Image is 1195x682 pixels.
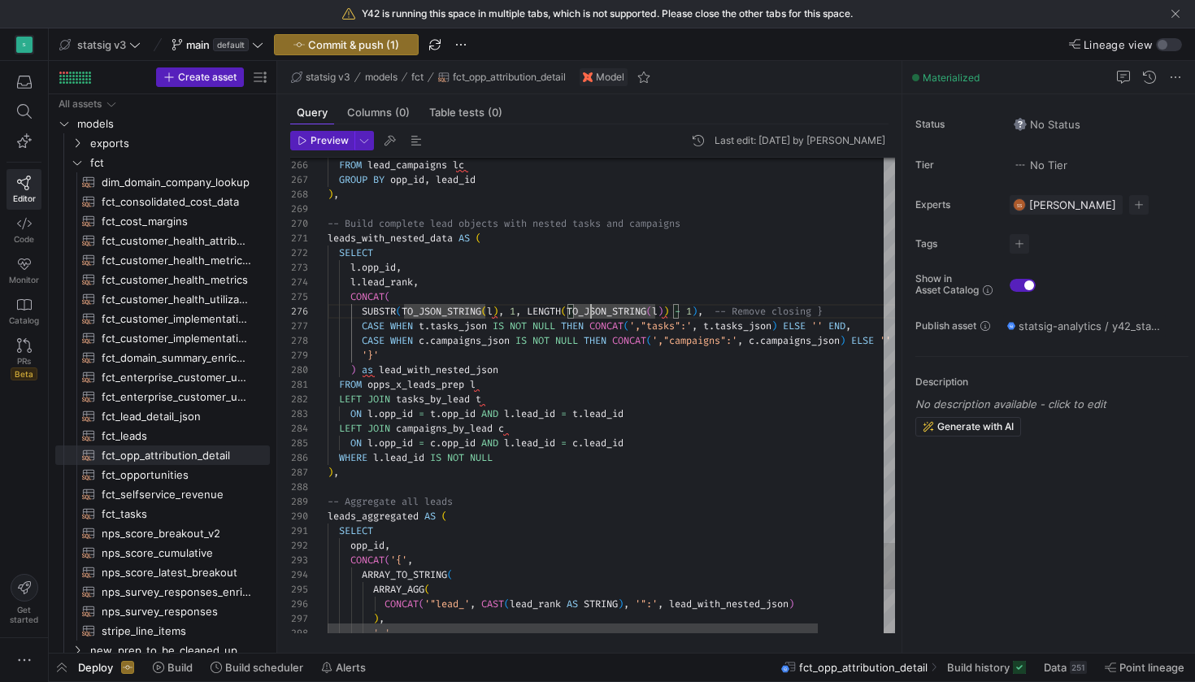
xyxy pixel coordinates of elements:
div: 272 [290,245,308,260]
a: stripe_line_items​​​​​​​​​​ [55,621,270,641]
button: models [361,67,402,87]
span: (0) [488,107,502,118]
span: FROM [339,159,362,172]
div: 266 [290,158,308,172]
span: fct_opp_attribution_detail​​​​​​​​​​ [102,446,251,465]
span: . [578,407,584,420]
div: 283 [290,406,308,421]
span: Beta [11,367,37,380]
span: l [350,261,356,274]
div: All assets [59,98,102,110]
span: CONCAT [350,290,385,303]
span: CONCAT [589,319,624,332]
div: Press SPACE to select this row. [55,192,270,211]
span: No Tier [1014,159,1067,172]
span: l [487,305,493,318]
span: ELSE [851,334,874,347]
span: c [749,334,754,347]
span: fct_lead_detail_json​​​​​​​​​​ [102,407,251,426]
span: Build history [947,661,1010,674]
span: Preview [311,135,349,146]
span: t [430,407,436,420]
button: Commit & push (1) [274,34,419,55]
span: WHEN [390,334,413,347]
span: . [356,261,362,274]
a: fct_enterprise_customer_usage​​​​​​​​​​ [55,387,270,406]
span: TO_JSON_STRING [402,305,481,318]
span: Code [14,234,34,244]
span: opp_id [379,437,413,450]
span: LEFT [339,422,362,435]
img: undefined [583,72,593,82]
div: 268 [290,187,308,202]
div: 275 [290,289,308,304]
span: nps_survey_responses​​​​​​​​​​ [102,602,251,621]
div: Press SPACE to select this row. [55,153,270,172]
span: , [424,173,430,186]
span: ON [350,407,362,420]
span: ELSE [783,319,806,332]
span: ',"campaigns":' [652,334,737,347]
span: nps_score_latest_breakout​​​​​​​​​​ [102,563,251,582]
span: fct_customer_health_attributes​​​​​​​​​​ [102,232,251,250]
span: Tier [915,159,997,171]
div: 271 [290,231,308,245]
button: No statusNo Status [1010,114,1084,135]
div: Press SPACE to select this row. [55,211,270,231]
span: nd campaigns [612,217,680,230]
span: THEN [561,319,584,332]
span: , [845,319,851,332]
span: , [498,305,504,318]
span: opp_id [390,173,424,186]
span: , [697,305,703,318]
button: maindefault [167,34,267,55]
a: fct_consolidated_cost_data​​​​​​​​​​ [55,192,270,211]
span: opp_id [379,407,413,420]
button: No tierNo Tier [1010,154,1071,176]
span: No Status [1014,118,1080,131]
div: Press SPACE to select this row. [55,289,270,309]
div: 280 [290,363,308,377]
span: Columns [347,107,410,118]
span: Materialized [923,72,980,84]
a: nps_score_breakout_v2​​​​​​​​​​ [55,523,270,543]
span: l [367,407,373,420]
a: nps_survey_responses​​​​​​​​​​ [55,602,270,621]
div: Press SPACE to select this row. [55,406,270,426]
span: WHEN [390,319,413,332]
div: 251 [1070,661,1087,674]
span: campaigns_by_lead [396,422,493,435]
span: AND [481,437,498,450]
div: Press SPACE to select this row. [55,94,270,114]
a: PRsBeta [7,332,41,387]
div: 273 [290,260,308,275]
span: t [572,407,578,420]
span: lead_id [436,173,476,186]
span: '' [811,319,823,332]
a: fct_domain_summary_enriched​​​​​​​​​​ [55,348,270,367]
span: . [709,319,715,332]
span: Model [596,72,624,83]
span: Tags [915,238,997,250]
span: IS [515,334,527,347]
button: Preview [290,131,354,150]
div: Press SPACE to select this row. [55,270,270,289]
span: . [373,437,379,450]
span: nps_score_breakout_v2​​​​​​​​​​ [102,524,251,543]
span: 1 [686,305,692,318]
span: = [419,407,424,420]
span: nps_score_cumulative​​​​​​​​​​ [102,544,251,563]
span: Catalog [9,315,39,325]
span: '}' [362,349,379,362]
span: campaigns_json [430,334,510,347]
span: tasks_json [715,319,771,332]
button: statsig-analytics / y42_statsig_v3_test_main / fct_opp_attribution_detail [1003,315,1166,337]
div: Press SPACE to select this row. [55,172,270,192]
span: c [419,334,424,347]
a: fct_customer_health_metrics_latest​​​​​​​​​​ [55,250,270,270]
span: Query [297,107,328,118]
span: opp_id [441,437,476,450]
span: 1 [510,305,515,318]
a: fct_tasks​​​​​​​​​​ [55,504,270,523]
span: Show in Asset Catalog [915,273,979,296]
